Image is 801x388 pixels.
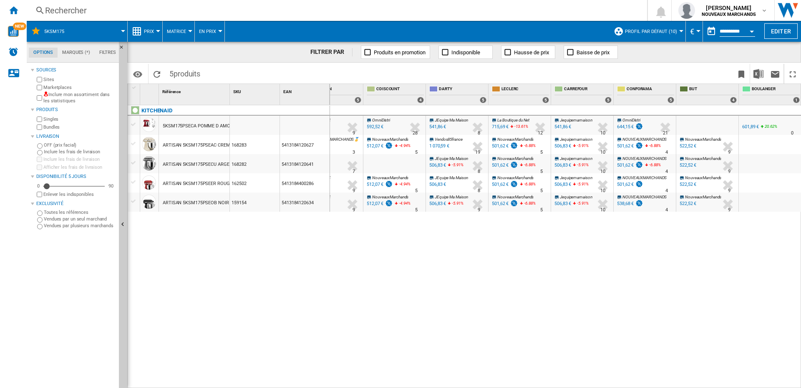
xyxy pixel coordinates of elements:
img: excel-24x24.png [753,69,763,79]
div: 592,52 € [365,123,383,131]
img: promotionV3.png [510,142,518,149]
div: Livraison [36,133,116,140]
span: -6.88 [524,143,533,148]
label: Inclure les frais de livraison [44,149,116,155]
div: Délai de livraison : 9 jours [728,167,730,176]
img: promotionV3.png [635,142,643,149]
div: 522,52 € [680,143,696,149]
img: promotionV3.png [385,180,393,188]
div: LECLERC 5 offers sold by LECLERC [490,84,551,105]
div: 506,83 € [554,162,571,168]
div: 501,62 € [616,142,643,150]
button: Open calendar [744,23,759,38]
div: 512,07 € [365,142,393,150]
div: 715,69 € [492,124,509,129]
img: promotionV3.png [635,123,643,130]
div: 5KSM175 [31,21,123,42]
div: 522,52 € [680,182,696,187]
input: Toutes les références [37,210,43,216]
span: -6.88 [649,162,658,167]
i: % [523,180,528,190]
span: BOULANGER [752,86,800,93]
div: 5 offers sold by LECLERC [542,97,549,103]
div: BUT 4 offers sold by BUT [678,84,738,105]
span: -6.88 [524,201,533,205]
div: Délai de livraison : 5 jours [540,187,543,195]
div: 541,86 € [553,123,571,131]
i: % [451,200,456,210]
span: -5.91 [452,201,461,205]
div: 644,15 € [616,123,643,131]
div: 506,83 € [553,161,571,170]
div: 522,52 € [678,161,696,170]
label: Vendues par plusieurs marchands [44,223,116,229]
span: NouveauxMarchands [372,175,408,180]
span: Jequipemamaison [560,118,592,122]
input: Afficher les frais de livraison [37,192,42,197]
span: Jequipemamaison [560,137,592,142]
span: NouveauxMarchands [685,195,721,199]
div: 512,07 € [367,143,383,149]
div: Exclusivité [36,200,116,207]
i: % [576,142,581,152]
span: Jequipemamaison [560,195,592,199]
div: 168283 [230,135,280,154]
div: 168282 [230,154,280,173]
button: Hausse de prix [501,46,555,59]
md-slider: Disponibilité [43,182,105,190]
div: En Prix [199,21,220,42]
span: Profil par défaut (10) [625,29,677,34]
input: Vendues par un seul marchand [37,217,43,223]
button: Matrice [167,21,190,42]
div: Délai de livraison : 5 jours [540,206,543,214]
div: 1 070,59 € [428,142,449,150]
div: Délai de livraison : 21 jours [663,129,668,137]
div: 5 offers sold by CONFORAMA [667,97,674,103]
img: profile.jpg [678,2,695,19]
div: 506,83 € [428,200,446,208]
div: Délai de livraison : 9 jours [728,187,730,195]
div: 506,83 € [429,162,446,168]
button: Indisponible [438,46,493,59]
div: 159154 [230,193,280,212]
span: -4.94 [399,201,408,205]
div: 512,07 € [365,200,393,208]
span: Baisse de prix [577,49,610,56]
input: Inclure mon assortiment dans les statistiques [37,93,42,103]
div: Sort None [142,84,159,97]
div: Prix [132,21,158,42]
div: 601,89 € [742,124,759,129]
label: Afficher les frais de livraison [43,164,116,170]
div: Délai de livraison : 8 jours [478,129,480,137]
div: 506,83 € [554,201,571,206]
div: 5413184120627 [280,135,330,154]
i: % [576,161,581,171]
input: Vendues par plusieurs marchands [37,224,43,229]
i: % [523,200,528,210]
span: -6.88 [524,182,533,186]
span: NOUVEAUXMARCHANDS [622,175,667,180]
label: Bundles [43,124,116,130]
span: 20.62 [765,124,774,129]
img: promotionV3.png [510,180,518,188]
div: 512,07 € [367,201,383,206]
div: 506,83 € [554,143,571,149]
div: Sort None [232,84,280,97]
button: Profil par défaut (10) [625,21,681,42]
div: Délai de livraison : 9 jours [478,206,480,214]
div: 501,62 € [617,162,634,168]
span: NouveauxMarchands [497,195,534,199]
div: 501,62 € [617,143,634,149]
span: NOUVEAUXMARCHANDS [622,195,667,199]
img: promotionV3.png [385,200,393,207]
div: 538,68 € [616,200,643,208]
span: JEquipe Ma Maison [435,195,468,199]
button: Envoyer ce rapport par email [767,64,783,84]
div: 541,86 € [428,123,446,131]
span: -4.94 [399,143,408,148]
button: Recharger [149,64,165,84]
div: € [690,21,698,42]
img: wise-card.svg [8,26,19,37]
label: Sites [43,76,116,83]
button: md-calendar [703,23,720,40]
